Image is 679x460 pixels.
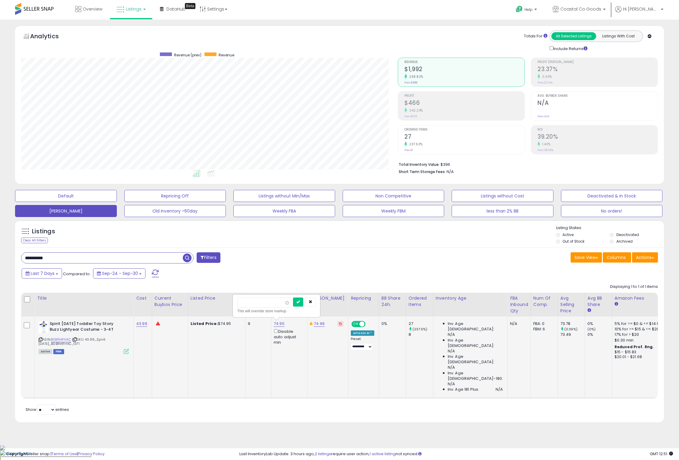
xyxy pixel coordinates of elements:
span: Coastal Co Goods [560,6,601,12]
div: 10% for >= $15 & <= $20 [615,326,665,332]
div: This will override store markup [237,308,316,314]
div: Inventory Age [436,295,505,301]
button: Listings With Cost [596,32,641,40]
button: Old Inventory >60day [124,205,226,217]
div: Amazon AI * [351,330,374,336]
small: Prev: 23.14% [537,81,553,84]
div: Avg BB Share [587,295,609,308]
li: $396 [399,160,653,168]
div: N/A [510,321,526,326]
div: 8 [409,332,433,337]
button: Default [15,190,117,202]
button: Last 7 Days [22,268,62,279]
a: 43.99 [136,321,147,327]
button: Deactivated & In Stock [561,190,663,202]
div: Disable auto adjust min [274,328,303,345]
button: Listings without Min/Max [233,190,335,202]
small: Avg BB Share. [587,308,591,313]
div: 27 [409,321,433,326]
label: Out of Stock [562,239,584,244]
span: DataHub [167,6,185,12]
button: less than 2% BB [452,205,553,217]
div: Cost [136,295,149,301]
span: Profit [PERSON_NAME] [537,61,658,64]
div: Totals For [524,33,547,39]
b: Total Inventory Value: [399,162,440,167]
h2: 23.37% [537,66,658,74]
small: Amazon Fees. [615,301,618,307]
button: Non Competitive [343,190,444,202]
span: N/A [448,348,455,354]
small: Prev: N/A [537,115,549,118]
div: $0.30 min [615,338,665,343]
small: Prev: 38.66% [537,148,553,152]
span: Inv. Age [DEMOGRAPHIC_DATA]-180: [448,370,503,381]
small: 0.99% [540,74,552,79]
span: Compared to: [63,271,91,277]
div: Preset: [351,337,374,351]
p: Listing States: [556,225,664,231]
h2: $1,992 [404,66,525,74]
span: Help [525,7,533,12]
div: Current Buybox Price [154,295,185,308]
span: Avg. Buybox Share [537,94,658,98]
span: All listings currently available for purchase on Amazon [39,349,52,354]
span: Last 7 Days [31,270,55,276]
button: Repricing Off [124,190,226,202]
div: BB Share 24h. [382,295,403,308]
h5: Analytics [30,32,70,42]
span: | SKU: 43.99_Spirit [DATE]_B0B1N4FHXC_1371 [39,337,105,346]
small: Prev: 8 [404,148,413,152]
button: Weekly FBM [343,205,444,217]
div: Amazon Fees [615,295,667,301]
small: 1.40% [540,142,551,147]
span: Sep-24 - Sep-30 [102,270,138,276]
span: Inv. Age [DEMOGRAPHIC_DATA]: [448,354,503,365]
span: FBM [53,349,64,354]
span: Columns [607,254,626,260]
a: 74.99 [314,321,325,327]
button: Columns [603,252,631,263]
span: N/A [496,387,503,392]
span: Listings [126,6,142,12]
span: N/A [448,332,455,337]
span: Profit [404,94,525,98]
button: No orders! [561,205,663,217]
a: Help [511,1,543,20]
a: Hi [PERSON_NAME] [615,6,663,20]
a: B0B1N4FHXC [51,337,71,342]
i: Get Help [515,5,523,13]
span: Ordered Items [404,128,525,131]
span: OFF [365,322,374,327]
div: Ordered Items [409,295,431,308]
div: Displaying 1 to 1 of 1 items [610,284,658,290]
small: Prev: $588 [404,81,417,84]
div: Clear All Filters [21,238,48,243]
h5: Listings [32,227,55,236]
span: Overview [83,6,102,12]
small: (0%) [587,327,596,332]
span: Inv. Age [DEMOGRAPHIC_DATA]: [448,338,503,348]
a: 74.95 [274,321,285,327]
small: 238.82% [407,74,423,79]
img: 319PrHSZtDL._SL40_.jpg [39,321,48,333]
div: 0% [587,332,612,337]
span: Revenue [219,52,234,58]
small: (237.5%) [413,327,427,332]
button: Listings without Cost [452,190,553,202]
label: Archived [616,239,633,244]
div: ASIN: [39,321,129,353]
span: N/A [448,365,455,370]
div: FBA inbound Qty [510,295,528,314]
span: ROI [537,128,658,131]
div: $15 - $15.83 [615,350,665,355]
small: (0.39%) [564,327,578,332]
button: All Selected Listings [551,32,596,40]
div: 0% [382,321,401,326]
label: Active [562,232,574,237]
div: Include Returns [545,45,595,52]
span: Show: entries [26,407,69,412]
div: Tooltip anchor [185,3,195,9]
div: FBM: 6 [533,326,553,332]
button: Filters [197,252,220,263]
